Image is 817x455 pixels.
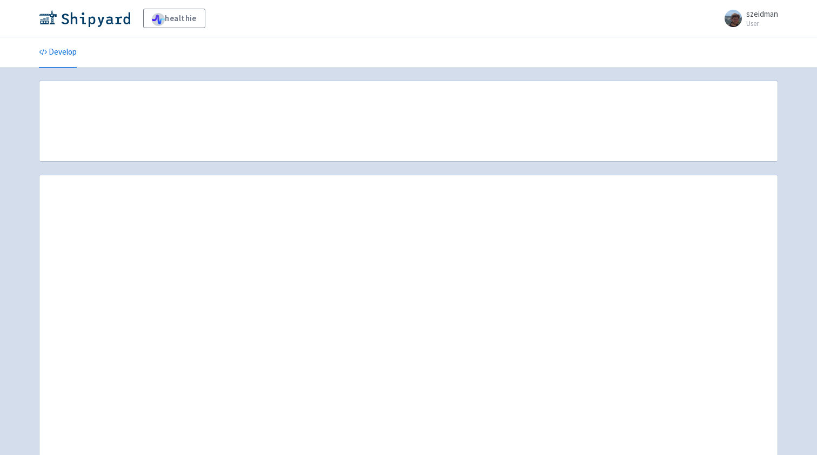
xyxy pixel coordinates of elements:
[746,20,778,27] small: User
[39,10,130,27] img: Shipyard logo
[746,9,778,19] span: szeidman
[718,10,778,27] a: szeidman User
[39,37,77,68] a: Develop
[143,9,205,28] a: healthie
